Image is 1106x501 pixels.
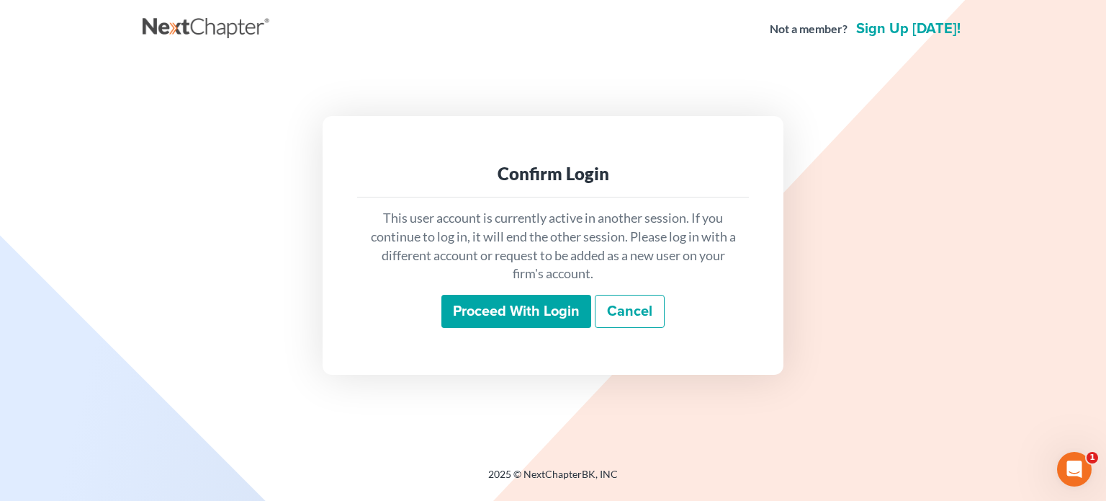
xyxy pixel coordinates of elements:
a: Cancel [595,295,665,328]
div: Confirm Login [369,162,737,185]
span: 1 [1087,452,1098,464]
div: 2025 © NextChapterBK, INC [143,467,963,493]
input: Proceed with login [441,295,591,328]
a: Sign up [DATE]! [853,22,963,36]
strong: Not a member? [770,21,848,37]
p: This user account is currently active in another session. If you continue to log in, it will end ... [369,209,737,283]
iframe: Intercom live chat [1057,452,1092,487]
